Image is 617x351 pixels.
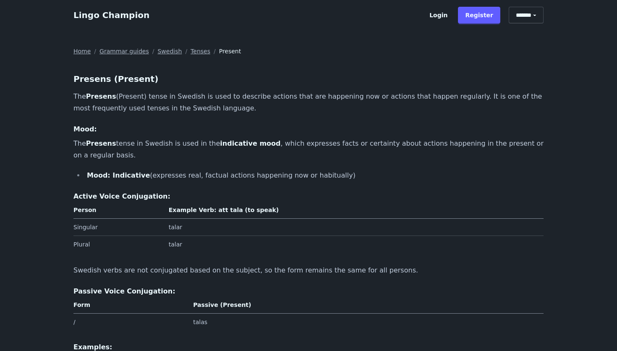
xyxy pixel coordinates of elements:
th: Passive (Present) [190,300,544,314]
p: Swedish verbs are not conjugated based on the subject, so the form remains the same for all persons. [73,265,544,276]
td: Plural [73,236,165,253]
a: Tenses [191,47,210,55]
td: Singular [73,219,165,236]
span: / [94,47,96,55]
td: talar [165,236,544,253]
p: The (Present) tense in Swedish is used to describe actions that are happening now or actions that... [73,91,544,114]
td: talas [190,314,544,331]
a: Lingo Champion [73,10,149,20]
p: The tense in Swedish is used in the , which expresses facts or certainty about actions happening ... [73,138,544,161]
strong: Mood: Indicative [87,171,150,179]
td: talar [165,219,544,236]
h4: Passive Voice Conjugation: [73,286,544,296]
span: Present [219,47,241,55]
th: Example Verb: att tala (to speak) [165,205,544,219]
a: Swedish [157,47,182,55]
h4: Active Voice Conjugation: [73,191,544,202]
strong: Presens [86,139,116,147]
a: Home [73,47,91,55]
strong: indicative mood [220,139,280,147]
a: Grammar guides [99,47,149,55]
th: Person [73,205,165,219]
span: / [214,47,216,55]
span: / [185,47,187,55]
th: Form [73,300,190,314]
nav: Breadcrumb [73,47,544,55]
li: (expresses real, factual actions happening now or habitually) [84,170,544,181]
td: / [73,314,190,331]
span: / [152,47,154,55]
a: Register [458,7,500,24]
strong: Presens [86,92,116,100]
h4: Mood: [73,124,544,134]
h3: Presens (Present) [73,72,544,86]
a: Login [422,7,455,24]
